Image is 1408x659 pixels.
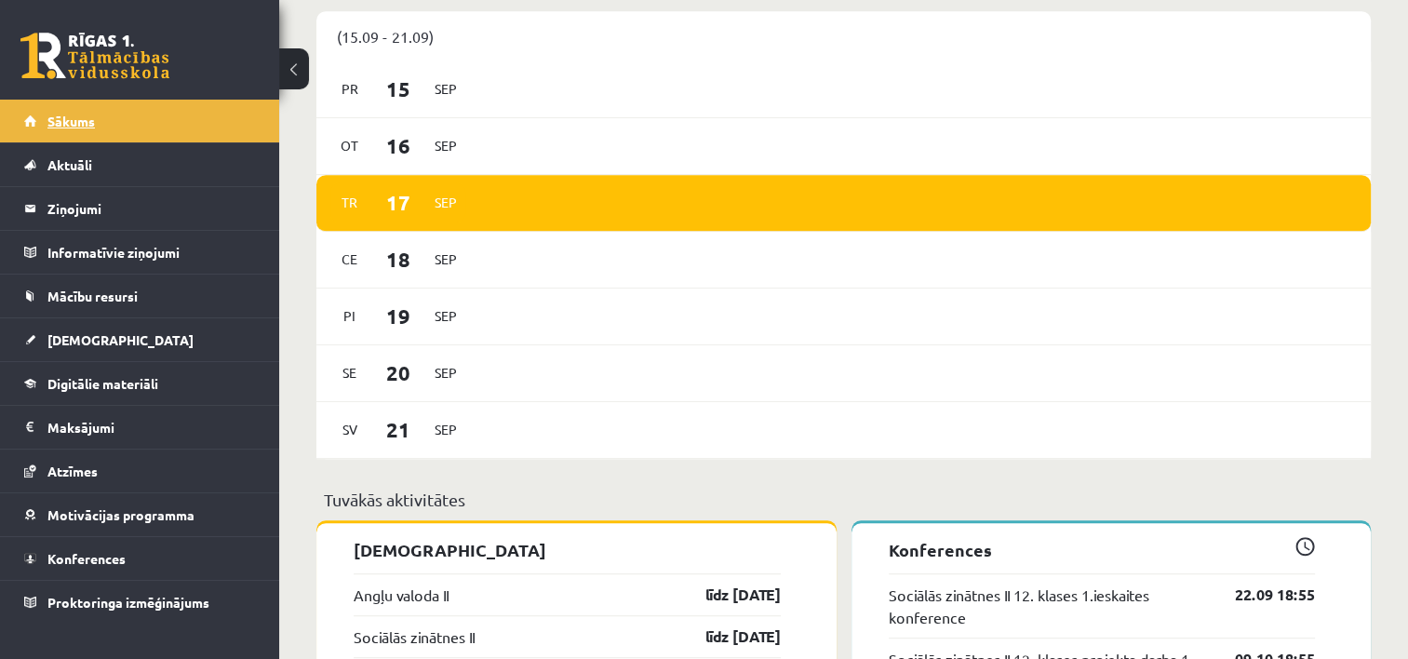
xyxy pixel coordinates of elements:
span: Motivācijas programma [47,506,194,523]
legend: Maksājumi [47,406,256,449]
span: Sep [426,188,465,217]
span: 16 [369,130,427,161]
a: Sociālās zinātnes II 12. klases 1.ieskaites konference [889,584,1208,628]
span: 18 [369,244,427,275]
a: Ziņojumi [24,187,256,230]
legend: Informatīvie ziņojumi [47,231,256,274]
span: 17 [369,187,427,218]
p: Konferences [889,537,1316,562]
p: [DEMOGRAPHIC_DATA] [354,537,781,562]
span: 15 [369,74,427,104]
span: Atzīmes [47,463,98,479]
a: Proktoringa izmēģinājums [24,581,256,624]
span: Mācību resursi [47,288,138,304]
div: (15.09 - 21.09) [316,11,1371,61]
span: Sep [426,245,465,274]
a: līdz [DATE] [673,625,781,648]
span: Tr [330,188,369,217]
span: Ot [330,131,369,160]
a: Motivācijas programma [24,493,256,536]
a: [DEMOGRAPHIC_DATA] [24,318,256,361]
span: Aktuāli [47,156,92,173]
span: [DEMOGRAPHIC_DATA] [47,331,194,348]
span: 21 [369,414,427,445]
a: Digitālie materiāli [24,362,256,405]
a: 22.09 18:55 [1207,584,1315,606]
span: Sep [426,415,465,444]
span: Sep [426,358,465,387]
p: Tuvākās aktivitātes [324,487,1363,512]
span: Proktoringa izmēģinājums [47,594,209,611]
span: Sep [426,302,465,330]
a: Informatīvie ziņojumi [24,231,256,274]
span: 20 [369,357,427,388]
span: Pr [330,74,369,103]
legend: Ziņojumi [47,187,256,230]
span: Sep [426,131,465,160]
a: Mācību resursi [24,275,256,317]
span: Sep [426,74,465,103]
a: Konferences [24,537,256,580]
span: Digitālie materiāli [47,375,158,392]
span: Ce [330,245,369,274]
a: Atzīmes [24,450,256,492]
span: 19 [369,301,427,331]
span: Sv [330,415,369,444]
a: Sociālās zinātnes II [354,625,475,648]
span: Se [330,358,369,387]
a: Maksājumi [24,406,256,449]
a: līdz [DATE] [673,584,781,606]
a: Aktuāli [24,143,256,186]
span: Konferences [47,550,126,567]
span: Sākums [47,113,95,129]
a: Sākums [24,100,256,142]
a: Angļu valoda II [354,584,449,606]
span: Pi [330,302,369,330]
a: Rīgas 1. Tālmācības vidusskola [20,33,169,79]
